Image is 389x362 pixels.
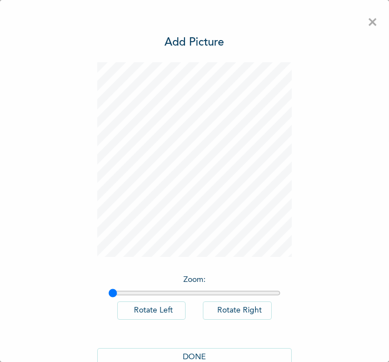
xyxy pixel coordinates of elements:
h3: Add Picture [165,34,225,51]
span: Please add a recent Passport Photograph [78,180,278,225]
button: Rotate Left [117,301,186,320]
p: Zoom : [108,274,281,286]
button: Rotate Right [203,301,272,320]
span: × [367,11,378,34]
